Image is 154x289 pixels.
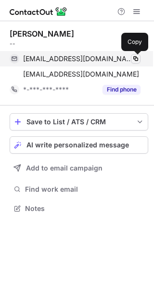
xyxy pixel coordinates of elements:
[26,118,131,126] div: Save to List / ATS / CRM
[26,141,129,149] span: AI write personalized message
[10,39,148,48] div: --
[23,70,139,79] span: [EMAIL_ADDRESS][DOMAIN_NAME]
[10,202,148,215] button: Notes
[10,183,148,196] button: Find work email
[10,6,67,17] img: ContactOut v5.3.10
[25,204,144,213] span: Notes
[10,29,74,39] div: [PERSON_NAME]
[26,164,103,172] span: Add to email campaign
[25,185,144,194] span: Find work email
[10,136,148,154] button: AI write personalized message
[10,159,148,177] button: Add to email campaign
[23,54,133,63] span: [EMAIL_ADDRESS][DOMAIN_NAME]
[103,85,141,94] button: Reveal Button
[10,113,148,131] button: save-profile-one-click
